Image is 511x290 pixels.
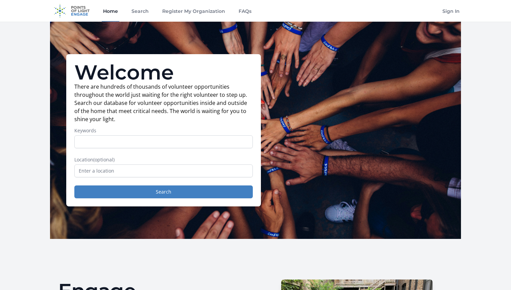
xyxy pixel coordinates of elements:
button: Search [74,185,253,198]
p: There are hundreds of thousands of volunteer opportunities throughout the world just waiting for ... [74,83,253,123]
input: Enter a location [74,164,253,177]
label: Keywords [74,127,253,134]
label: Location [74,156,253,163]
span: (optional) [93,156,115,163]
h1: Welcome [74,62,253,83]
